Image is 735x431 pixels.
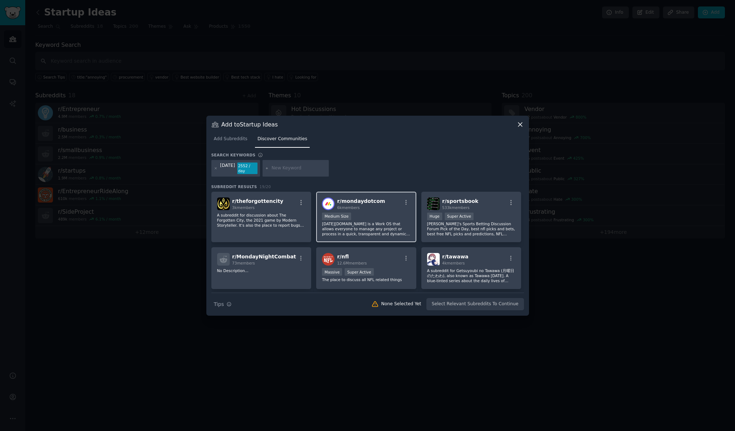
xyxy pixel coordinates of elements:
[214,136,247,142] span: Add Subreddits
[345,268,374,276] div: Super Active
[337,205,360,210] span: 6k members
[381,301,421,307] div: None Selected Yet
[322,268,342,276] div: Massive
[442,261,465,265] span: 4k members
[211,298,234,311] button: Tips
[255,133,310,148] a: Discover Communities
[427,253,440,266] img: tawawa
[337,261,367,265] span: 12.6M members
[211,152,256,157] h3: Search keywords
[272,165,326,172] input: New Keyword
[427,197,440,210] img: sportsbook
[442,205,470,210] span: 533k members
[445,213,474,220] div: Super Active
[337,198,385,204] span: r/ mondaydotcom
[257,136,307,142] span: Discover Communities
[217,213,306,228] p: A subreddit for discussion about The Forgotten City, the 2021 game by Modern Storyteller. It's al...
[427,268,516,283] p: A subreddit for Getsuyoubi no Tawawa (月曜日のたわわ), also known as Tawawa [DATE]. A blue-tinted series...
[427,221,516,236] p: [PERSON_NAME]'s Sports Betting Discussion Forum Pick of the Day, best nfl picks and bets, best fr...
[427,213,442,220] div: Huge
[211,184,257,189] span: Subreddit Results
[221,121,278,128] h3: Add to Startup Ideas
[217,197,230,210] img: theforgottencity
[237,163,257,174] div: 2552 / day
[260,185,271,189] span: 19 / 20
[232,198,283,204] span: r/ theforgottencity
[322,277,411,282] p: The place to discuss all NFL related things
[214,301,224,308] span: Tips
[322,253,335,266] img: nfl
[337,254,349,259] span: r/ nfl
[217,268,306,273] p: No Description...
[322,197,335,210] img: mondaydotcom
[232,205,255,210] span: 3k members
[442,198,479,204] span: r/ sportsbook
[442,254,469,259] span: r/ tawawa
[232,254,296,259] span: r/ MondayNightCombat
[232,261,255,265] span: 73 members
[322,221,411,236] p: [DATE][DOMAIN_NAME] is a Work OS that allows everyone to manage any project or process in a quick...
[322,213,351,220] div: Medium Size
[211,133,250,148] a: Add Subreddits
[220,163,235,174] div: [DATE]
